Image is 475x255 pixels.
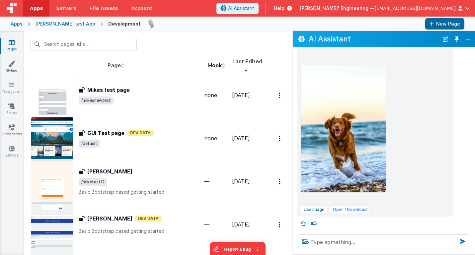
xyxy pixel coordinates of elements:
div: Development [108,21,141,27]
button: Options [275,89,285,102]
h3: [PERSON_NAME] [87,215,132,223]
span: [DATE] [232,221,250,228]
h2: AI Assistant [309,33,439,44]
span: Last Edited [232,58,262,65]
div: none [204,134,231,142]
h3: Mikes test page [87,86,130,94]
img: 11ac31fe5dc3d0eff3fbbbf7b26fa6e1 [146,19,156,29]
button: [PERSON_NAME]' Engineering — [EMAIL_ADDRESS][DOMAIN_NAME] [300,5,470,12]
span: — [204,221,209,228]
span: /miketest12 [79,178,107,186]
button: New Page [425,18,464,30]
span: Page [108,62,121,69]
input: Search pages, id's ... [31,38,137,50]
h3: [PERSON_NAME] [87,167,132,175]
span: Help [274,5,284,12]
span: — [204,178,209,185]
span: Apps [30,5,43,12]
img: Nova Scotia Duck Tolling Retriever [301,65,386,192]
span: Dev Data [135,216,162,222]
span: /mikesnewtest [79,96,114,104]
div: Apps [11,21,23,27]
span: Hook [208,62,222,69]
span: AI Assistant [228,5,254,12]
a: Open / Download [330,205,370,214]
span: /default [79,140,100,148]
button: Use image [301,205,327,214]
span: [DATE] [232,178,250,185]
button: Close [463,34,472,44]
span: [DATE] [232,92,250,98]
button: New Chat [441,34,450,44]
span: File Assets [90,5,118,12]
p: Basic Bootstrap based getting started [79,228,203,234]
button: AI Assistant [216,3,259,14]
h3: GUI Test page [87,129,124,137]
button: Toggle Pin [452,34,461,44]
span: [DATE] [232,135,250,142]
p: Basic Bootstrap based getting started [79,189,203,195]
button: Options [275,175,285,188]
span: [PERSON_NAME]' Engineering — [300,5,374,12]
button: Options [275,218,285,231]
span: Servers [56,5,76,12]
span: Dev Data [127,130,154,136]
div: [PERSON_NAME] test App [36,21,95,27]
button: Options [275,132,285,145]
span: [EMAIL_ADDRESS][DOMAIN_NAME] [374,5,456,12]
div: none [204,91,231,99]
